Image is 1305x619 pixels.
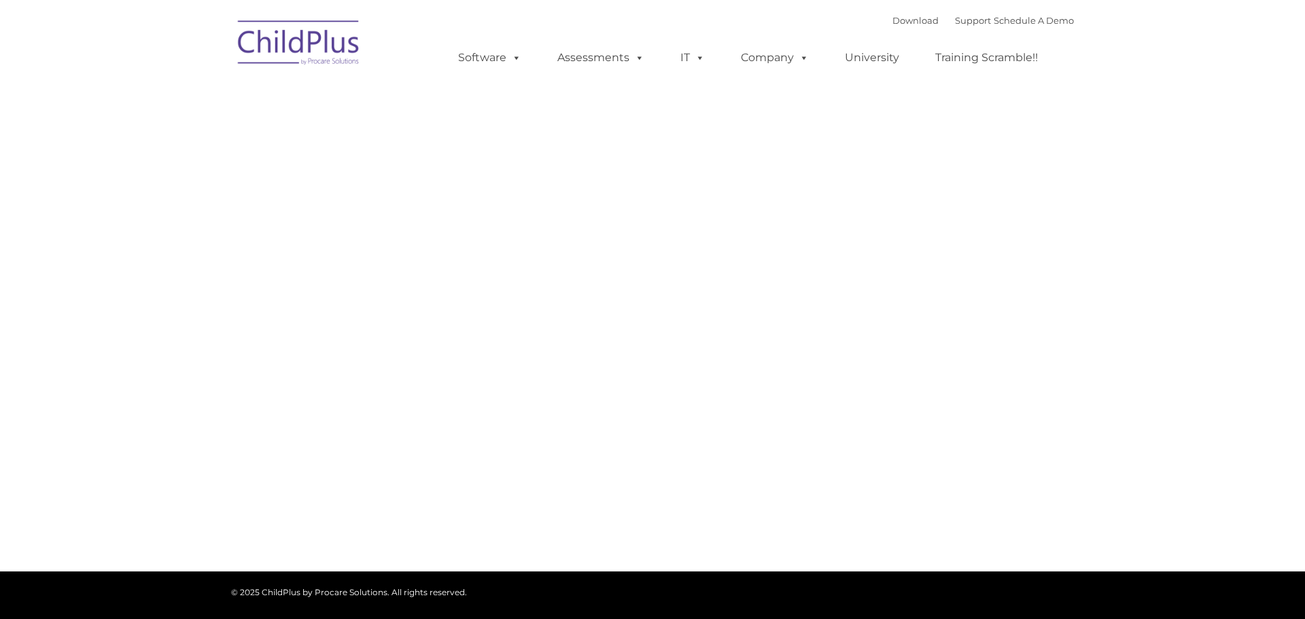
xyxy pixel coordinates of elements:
[994,15,1074,26] a: Schedule A Demo
[231,587,467,597] span: © 2025 ChildPlus by Procare Solutions. All rights reserved.
[667,44,718,71] a: IT
[892,15,1074,26] font: |
[831,44,913,71] a: University
[955,15,991,26] a: Support
[922,44,1051,71] a: Training Scramble!!
[445,44,535,71] a: Software
[727,44,822,71] a: Company
[544,44,658,71] a: Assessments
[892,15,939,26] a: Download
[231,11,367,79] img: ChildPlus by Procare Solutions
